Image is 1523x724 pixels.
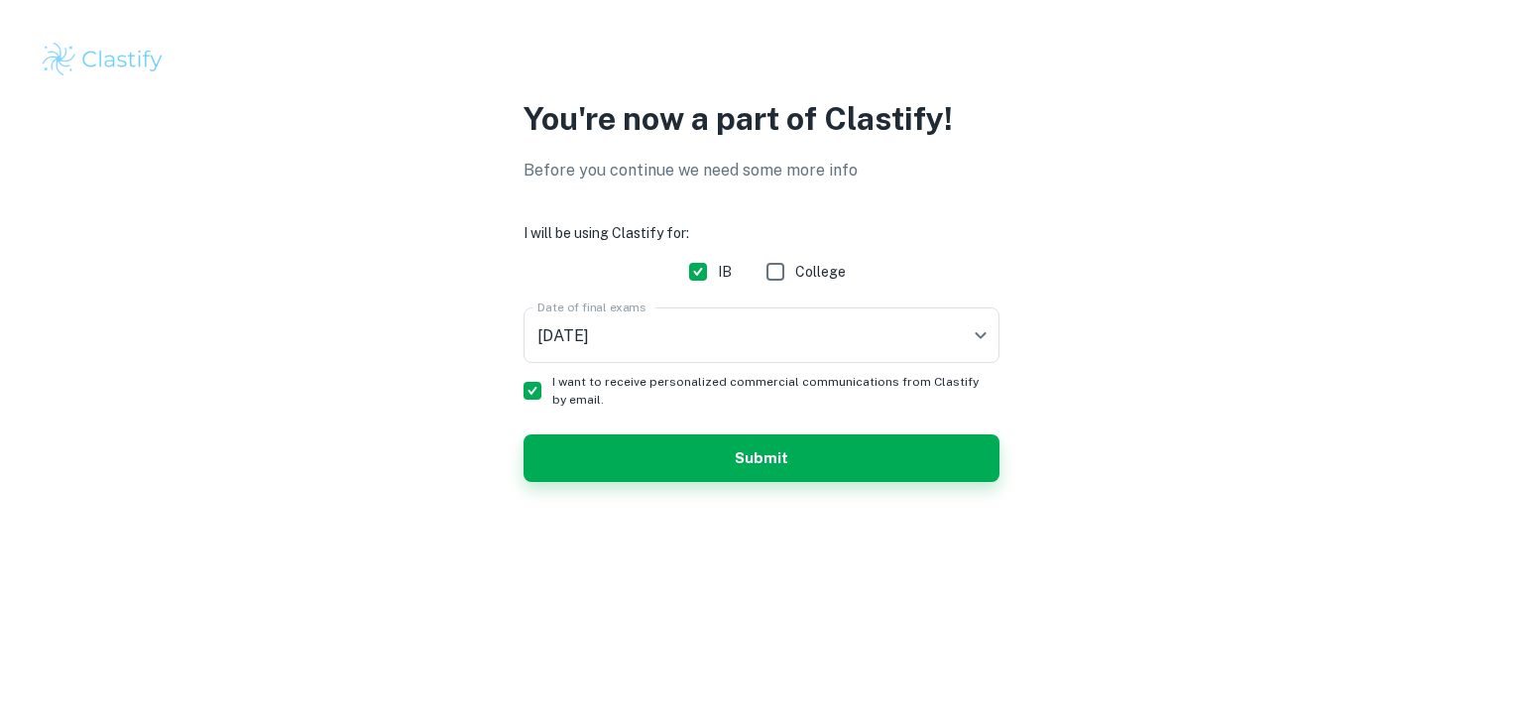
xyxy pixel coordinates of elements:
span: I want to receive personalized commercial communications from Clastify by email. [552,373,984,409]
div: [DATE] [524,307,999,363]
span: College [795,261,846,283]
button: Submit [524,434,999,482]
img: Clastify logo [40,40,166,79]
label: Date of final exams [537,299,645,315]
a: Clastify logo [40,40,1483,79]
h6: I will be using Clastify for: [524,222,999,244]
span: IB [718,261,732,283]
p: Before you continue we need some more info [524,159,999,182]
p: You're now a part of Clastify! [524,95,999,143]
